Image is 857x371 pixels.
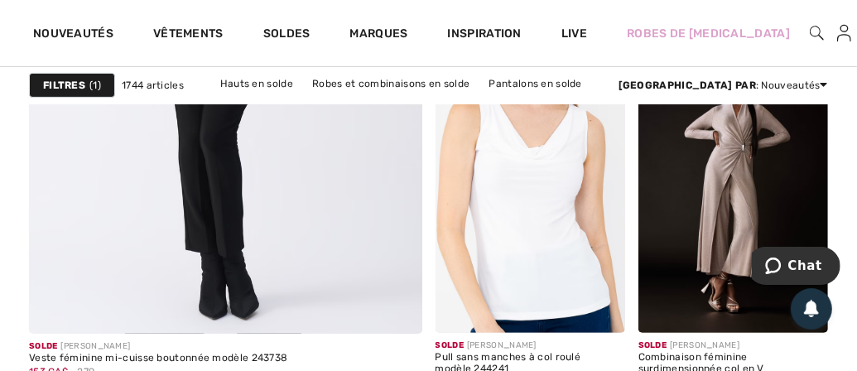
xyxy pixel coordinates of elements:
a: Jupes en solde [505,94,595,116]
img: Combinaison féminine surdimensionnée col en V modèle 243794. Nude [638,48,828,333]
a: Nouveautés [33,26,113,44]
iframe: Ouvre un widget dans lequel vous pouvez chatter avec l’un de nos agents [752,247,840,288]
div: : Nouveautés [619,78,828,93]
img: Pull sans manches à col roulé modèle 244241. Noir [436,48,625,333]
a: Robes et combinaisons en solde [304,73,478,94]
a: Pulls et cardigans en solde [206,94,354,116]
span: Solde [436,340,465,350]
a: Marques [350,26,408,44]
img: Mes infos [837,23,851,43]
a: Pantalons en solde [481,73,590,94]
span: Solde [29,341,58,351]
a: Vêtements [153,26,224,44]
strong: Filtres [43,78,85,93]
div: [PERSON_NAME] [29,340,422,353]
div: [PERSON_NAME] [436,340,625,352]
a: Robes de [MEDICAL_DATA] [627,25,790,42]
span: Solde [638,340,667,350]
div: Veste féminine mi-cuisse boutonnée modèle 243738 [29,353,422,364]
span: 1744 articles [122,78,184,93]
a: Vestes et blazers en solde [358,94,503,116]
div: [PERSON_NAME] [638,340,828,352]
a: Soldes [263,26,311,44]
a: Hauts en solde [212,73,301,94]
img: recherche [810,23,824,43]
span: Inspiration [448,26,522,44]
span: 1 [89,78,101,93]
strong: [GEOGRAPHIC_DATA] par [619,79,756,91]
a: Live [561,25,587,42]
